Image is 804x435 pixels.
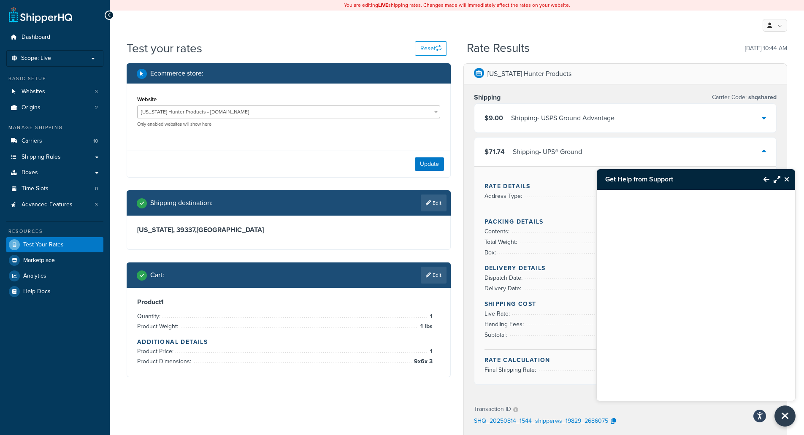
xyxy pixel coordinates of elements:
div: Resources [6,228,103,235]
span: Websites [22,88,45,95]
span: 0 [95,185,98,192]
span: Subtotal: [485,330,509,339]
span: Product Dimensions: [137,357,193,366]
span: Scope: Live [21,55,51,62]
p: Carrier Code: [712,92,777,103]
span: Product Price: [137,347,176,356]
a: Websites3 [6,84,103,100]
span: Box: [485,248,498,257]
li: Websites [6,84,103,100]
span: Shipping Rules [22,154,61,161]
p: Only enabled websites will show here [137,121,440,127]
a: Advanced Features3 [6,197,103,213]
span: Final Shipping Rate: [485,365,538,374]
span: 9 x 6 x 3 [412,357,433,367]
span: 1 lbs [418,322,433,332]
a: Time Slots0 [6,181,103,197]
p: [US_STATE] Hunter Products [487,68,571,80]
span: Test Your Rates [23,241,64,249]
h3: Shipping [474,93,501,102]
span: Analytics [23,273,46,280]
h3: Get Help from Support [597,169,755,189]
h2: Rate Results [467,42,530,55]
span: Product Weight: [137,322,180,331]
span: Origins [22,104,41,111]
a: Analytics [6,268,103,284]
span: Quantity: [137,312,162,321]
h4: Shipping Cost [485,300,766,308]
p: Transaction ID [474,403,511,415]
span: Address Type: [485,192,524,200]
span: Boxes [22,169,38,176]
iframe: Chat Widget [597,190,795,401]
span: Time Slots [22,185,49,192]
span: 10 [93,138,98,145]
span: 1 [428,346,433,357]
span: Dispatch Date: [485,273,525,282]
h4: Delivery Details [485,264,766,273]
span: 1 [428,311,433,322]
div: Shipping - UPS® Ground [513,146,582,158]
p: SHQ_20250814_1544_shipperws_19829_2686075 [474,415,608,428]
label: Website [137,96,157,103]
li: Carriers [6,133,103,149]
h4: Packing Details [485,217,766,226]
span: Contents: [485,227,512,236]
a: Carriers10 [6,133,103,149]
button: Close Resource Center [774,405,796,427]
a: Help Docs [6,284,103,299]
button: Reset [415,41,447,56]
span: Handling Fees: [485,320,526,329]
h2: Ecommerce store : [150,70,203,77]
a: Marketplace [6,253,103,268]
h2: Shipping destination : [150,199,213,207]
div: Basic Setup [6,75,103,82]
a: Edit [421,195,447,211]
h4: Additional Details [137,338,440,346]
span: $9.00 [485,113,503,123]
span: 2 [95,104,98,111]
span: Marketplace [23,257,55,264]
span: Delivery Date: [485,284,523,293]
span: Dashboard [22,34,50,41]
div: Manage Shipping [6,124,103,131]
h3: Product 1 [137,298,440,306]
span: 3 [95,201,98,208]
a: Test Your Rates [6,237,103,252]
button: Back to Resource Center [755,170,769,189]
li: Origins [6,100,103,116]
a: Origins2 [6,100,103,116]
li: Time Slots [6,181,103,197]
div: Shipping - USPS Ground Advantage [511,112,615,124]
span: Help Docs [23,288,51,295]
a: Edit [421,267,447,284]
a: Boxes [6,165,103,181]
a: Dashboard [6,30,103,45]
li: Advanced Features [6,197,103,213]
span: Live Rate: [485,309,512,318]
button: Update [415,157,444,171]
span: Total Weight: [485,238,519,246]
h3: [US_STATE], 39337 , [GEOGRAPHIC_DATA] [137,226,440,234]
a: Shipping Rules [6,149,103,165]
h4: Rate Details [485,182,766,191]
button: Maximize Resource Center [769,170,780,189]
h4: Rate Calculation [485,356,766,365]
span: 3 [95,88,98,95]
h2: Cart : [150,271,164,279]
button: Close Resource Center [780,174,795,184]
span: shqshared [747,93,777,102]
span: Carriers [22,138,42,145]
b: LIVE [378,1,388,9]
span: Advanced Features [22,201,73,208]
p: [DATE] 10:44 AM [745,43,787,54]
h1: Test your rates [127,40,202,57]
